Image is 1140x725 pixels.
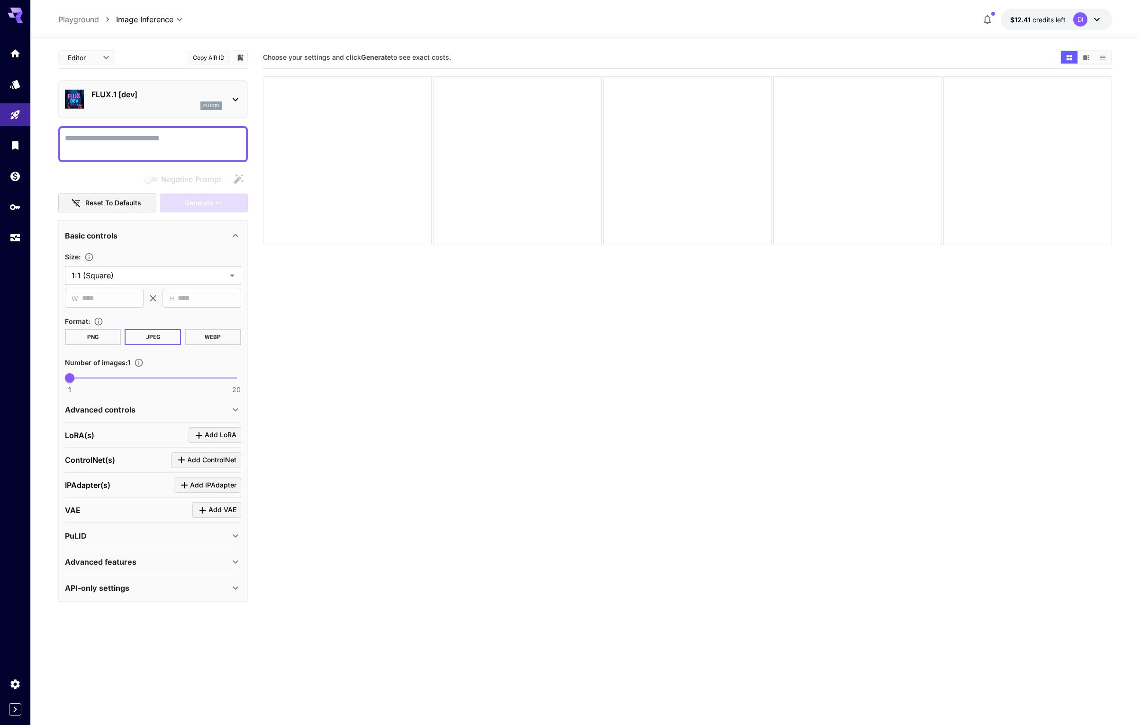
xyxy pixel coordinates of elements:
[58,193,157,213] button: Reset to defaults
[1010,15,1066,25] div: $12.40936
[90,317,107,326] button: Choose the file format for the output image.
[205,429,236,441] span: Add LoRA
[58,14,116,25] nav: breadcrumb
[190,479,236,491] span: Add IPAdapter
[9,78,21,90] div: Models
[65,577,241,599] div: API-only settings
[263,53,451,61] span: Choose your settings and click to see exact costs.
[9,703,21,716] button: Expand sidebar
[65,524,241,547] div: PuLID
[9,47,21,59] div: Home
[9,201,21,213] div: API Keys
[65,317,90,325] span: Format :
[169,293,174,304] span: H
[203,102,219,109] p: flux1d
[65,358,130,367] span: Number of images : 1
[188,51,230,64] button: Copy AIR ID
[68,385,71,395] span: 1
[65,85,241,114] div: FLUX.1 [dev]flux1d
[65,230,118,241] p: Basic controls
[187,454,236,466] span: Add ControlNet
[65,329,121,345] button: PNG
[65,253,81,261] span: Size :
[65,530,87,541] p: PuLID
[161,174,221,185] span: Negative Prompt
[68,53,97,63] span: Editor
[65,551,241,573] div: Advanced features
[65,556,136,568] p: Advanced features
[91,89,222,100] p: FLUX.1 [dev]
[130,358,147,367] button: Specify how many images to generate in a single request. Each image generation will be charged se...
[1001,9,1112,30] button: $12.40936DI
[81,252,98,262] button: Adjust the dimensions of the generated image by specifying its width and height in pixels, or sel...
[192,502,241,518] button: Click to add VAE
[65,398,241,421] div: Advanced controls
[9,109,21,121] div: Playground
[65,582,129,594] p: API-only settings
[65,505,81,516] p: VAE
[72,293,78,304] span: W
[189,427,241,443] button: Click to add LoRA
[1061,51,1077,64] button: Show images in grid view
[9,678,21,690] div: Settings
[1060,50,1112,64] div: Show images in grid viewShow images in video viewShow images in list view
[185,329,241,345] button: WEBP
[65,430,94,441] p: LoRA(s)
[116,14,173,25] span: Image Inference
[65,479,110,491] p: IPAdapter(s)
[1095,51,1111,64] button: Show images in list view
[171,452,241,468] button: Click to add ControlNet
[174,477,241,493] button: Click to add IPAdapter
[208,504,236,516] span: Add VAE
[9,139,21,151] div: Library
[9,170,21,182] div: Wallet
[65,454,115,466] p: ControlNet(s)
[142,173,229,185] span: Negative prompts are not compatible with the selected model.
[1073,12,1087,27] div: DI
[65,224,241,247] div: Basic controls
[1010,16,1032,24] span: $12.41
[1078,51,1095,64] button: Show images in video view
[125,329,181,345] button: JPEG
[236,52,244,63] button: Add to library
[361,53,391,61] b: Generate
[1032,16,1066,24] span: credits left
[65,404,136,415] p: Advanced controls
[58,14,99,25] a: Playground
[9,232,21,244] div: Usage
[232,385,241,395] span: 20
[72,270,226,281] span: 1:1 (Square)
